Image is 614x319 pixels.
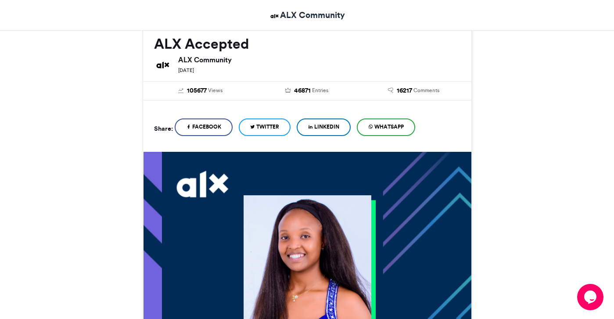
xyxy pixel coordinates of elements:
span: 105677 [187,86,207,96]
span: Facebook [192,123,221,131]
span: Twitter [256,123,279,131]
a: Facebook [175,118,233,136]
h5: Share: [154,123,173,134]
a: 16217 Comments [367,86,460,96]
span: Entries [312,86,328,94]
span: Comments [413,86,439,94]
img: ALX Community [154,56,172,74]
a: ALX Community [269,9,345,22]
img: ALX Community [269,11,280,22]
small: [DATE] [178,67,194,73]
a: 105677 Views [154,86,248,96]
iframe: chat widget [577,284,605,310]
a: WhatsApp [357,118,415,136]
span: LinkedIn [314,123,339,131]
a: Twitter [239,118,291,136]
span: 16217 [397,86,412,96]
span: Views [208,86,223,94]
a: 46871 Entries [260,86,354,96]
a: LinkedIn [297,118,351,136]
span: WhatsApp [374,123,404,131]
span: 46871 [294,86,311,96]
h6: ALX Community [178,56,460,63]
h2: ALX Accepted [154,36,460,52]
